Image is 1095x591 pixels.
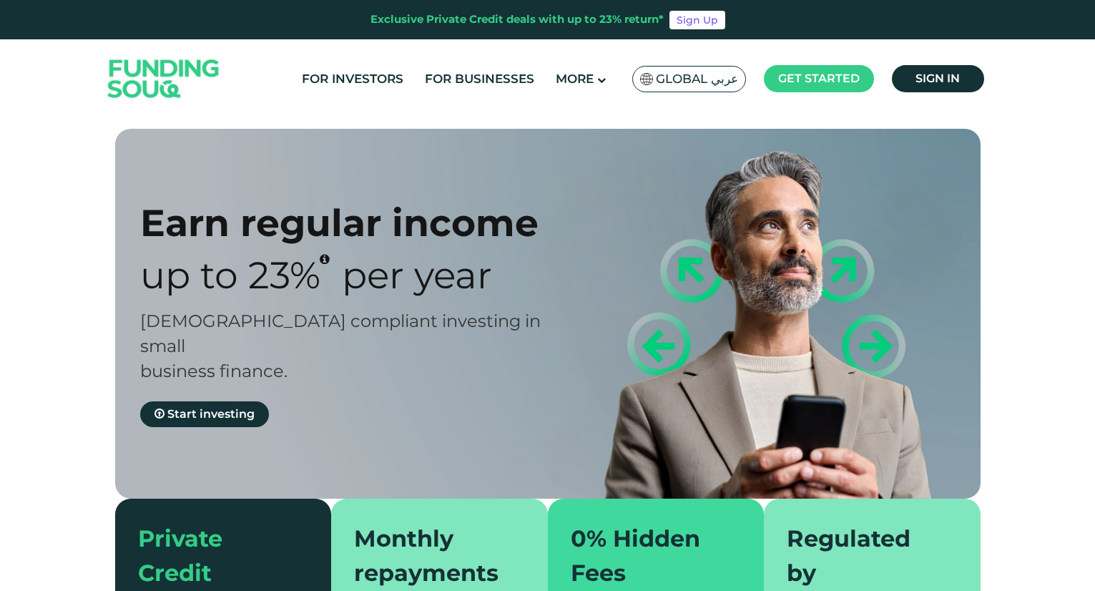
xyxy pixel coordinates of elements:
[140,401,269,427] a: Start investing
[342,253,492,298] span: Per Year
[320,253,330,265] i: 23% IRR (expected) ~ 15% Net yield (expected)
[421,67,538,91] a: For Businesses
[787,522,941,590] div: Regulated by
[915,72,960,85] span: Sign in
[892,65,984,92] a: Sign in
[370,11,664,28] div: Exclusive Private Credit deals with up to 23% return*
[298,67,407,91] a: For Investors
[556,72,594,86] span: More
[140,200,573,245] div: Earn regular income
[140,253,320,298] span: Up to 23%
[640,73,653,85] img: SA Flag
[140,311,541,381] span: [DEMOGRAPHIC_DATA] compliant investing in small business finance.
[571,522,725,590] div: 0% Hidden Fees
[656,71,738,87] span: Global عربي
[94,43,234,115] img: Logo
[778,72,860,85] span: Get started
[354,522,508,590] div: Monthly repayments
[669,11,725,29] a: Sign Up
[167,407,255,421] span: Start investing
